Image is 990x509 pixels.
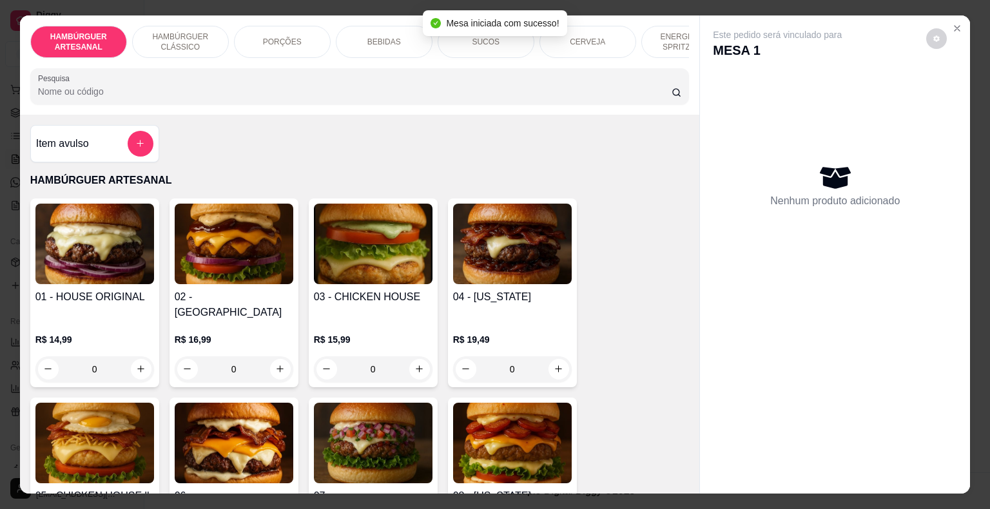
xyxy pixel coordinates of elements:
[570,37,605,47] p: CERVEJA
[35,333,154,346] p: R$ 14,99
[41,32,116,52] p: HAMBÚRGUER ARTESANAL
[38,85,672,98] input: Pesquisa
[453,403,572,483] img: product-image
[453,488,572,504] h4: 08 - [US_STATE]
[431,18,441,28] span: check-circle
[713,41,842,59] p: MESA 1
[713,28,842,41] p: Este pedido será vinculado para
[926,28,947,49] button: decrease-product-quantity
[652,32,727,52] p: ENERGÉTICO E SPRITZ DRINK
[38,73,74,84] label: Pesquisa
[472,37,500,47] p: SUCOS
[947,18,967,39] button: Close
[367,37,401,47] p: BEBIDAS
[314,403,432,483] img: product-image
[175,333,293,346] p: R$ 16,99
[35,289,154,305] h4: 01 - HOUSE ORIGINAL
[314,289,432,305] h4: 03 - CHICKEN HOUSE
[143,32,218,52] p: HAMBÚRGUER CLÁSSICO
[453,204,572,284] img: product-image
[35,204,154,284] img: product-image
[35,403,154,483] img: product-image
[36,136,89,151] h4: Item avulso
[453,289,572,305] h4: 04 - [US_STATE]
[30,173,690,188] p: HAMBÚRGUER ARTESANAL
[175,204,293,284] img: product-image
[314,204,432,284] img: product-image
[263,37,302,47] p: PORÇÕES
[175,403,293,483] img: product-image
[314,333,432,346] p: R$ 15,99
[128,131,153,157] button: add-separate-item
[35,488,154,504] h4: 05 - CHICKEN HOUSE ll
[446,18,559,28] span: Mesa iniciada com sucesso!
[770,193,900,209] p: Nenhum produto adicionado
[175,289,293,320] h4: 02 - [GEOGRAPHIC_DATA]
[453,333,572,346] p: R$ 19,49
